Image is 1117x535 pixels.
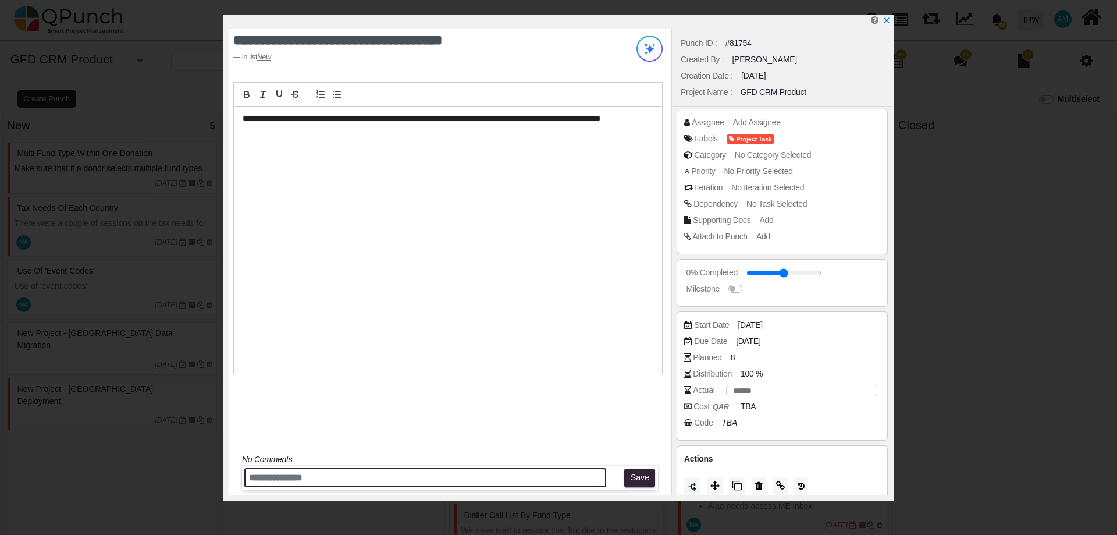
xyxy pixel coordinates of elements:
button: Duration should be greater than 1 day to split [684,477,700,495]
img: LaQAAAABJRU5ErkJggg== [688,482,698,492]
span: Actions [684,454,713,463]
div: Dependency [693,198,738,210]
i: TBA [722,418,737,427]
span: <div><span class="badge badge-secondary" style="background-color: #F44E3B"> <i class="fa fa-tag p... [727,133,774,145]
div: #81754 [725,37,752,49]
b: QAR [713,402,729,411]
button: Copy [729,477,745,495]
div: Priority [691,165,715,178]
span: [DATE] [738,319,762,331]
cite: Source Title [257,53,271,61]
i: Edit Punch [871,16,878,24]
svg: x [883,16,891,24]
span: No Task Selected [746,199,807,208]
div: Project Name : [681,86,732,98]
u: New [257,53,271,61]
div: Assignee [692,116,724,129]
div: Punch ID : [681,37,717,49]
div: [DATE] [741,70,766,82]
div: Iteration [695,182,723,194]
button: Save [624,469,655,487]
div: Supporting Docs [693,214,750,226]
span: 8 [731,352,735,364]
img: Try writing with AI [636,36,663,62]
span: No Priority Selected [724,166,793,176]
button: Copy Link [773,477,788,495]
div: Labels [695,133,718,145]
span: Project Task [727,134,774,144]
div: Creation Date : [681,70,733,82]
div: Attach to Punch [692,231,748,243]
div: Category [694,149,726,161]
div: 0% Completed [686,267,738,279]
div: Distribution [693,368,732,380]
div: [PERSON_NAME] [732,54,797,66]
div: Planned [693,352,721,364]
span: Add [756,232,770,241]
div: Cost [693,401,732,413]
a: x [883,16,891,25]
button: Move [707,477,723,495]
div: Start Date [694,319,729,331]
button: Delete [752,477,766,495]
div: Code [694,417,713,429]
span: No Category Selected [735,150,811,160]
span: Add [760,215,774,225]
div: Created By : [681,54,724,66]
div: GFD CRM Product [741,86,806,98]
button: History [794,477,808,495]
div: Actual [693,384,714,396]
footer: in list [233,52,588,62]
div: Milestone [686,283,720,295]
span: No Iteration Selected [731,183,804,192]
span: TBA [741,401,756,413]
span: [DATE] [736,335,760,348]
span: Add Assignee [733,118,781,127]
i: No Comments [242,455,292,464]
div: Due Date [694,335,727,348]
span: 100 % [741,368,763,380]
